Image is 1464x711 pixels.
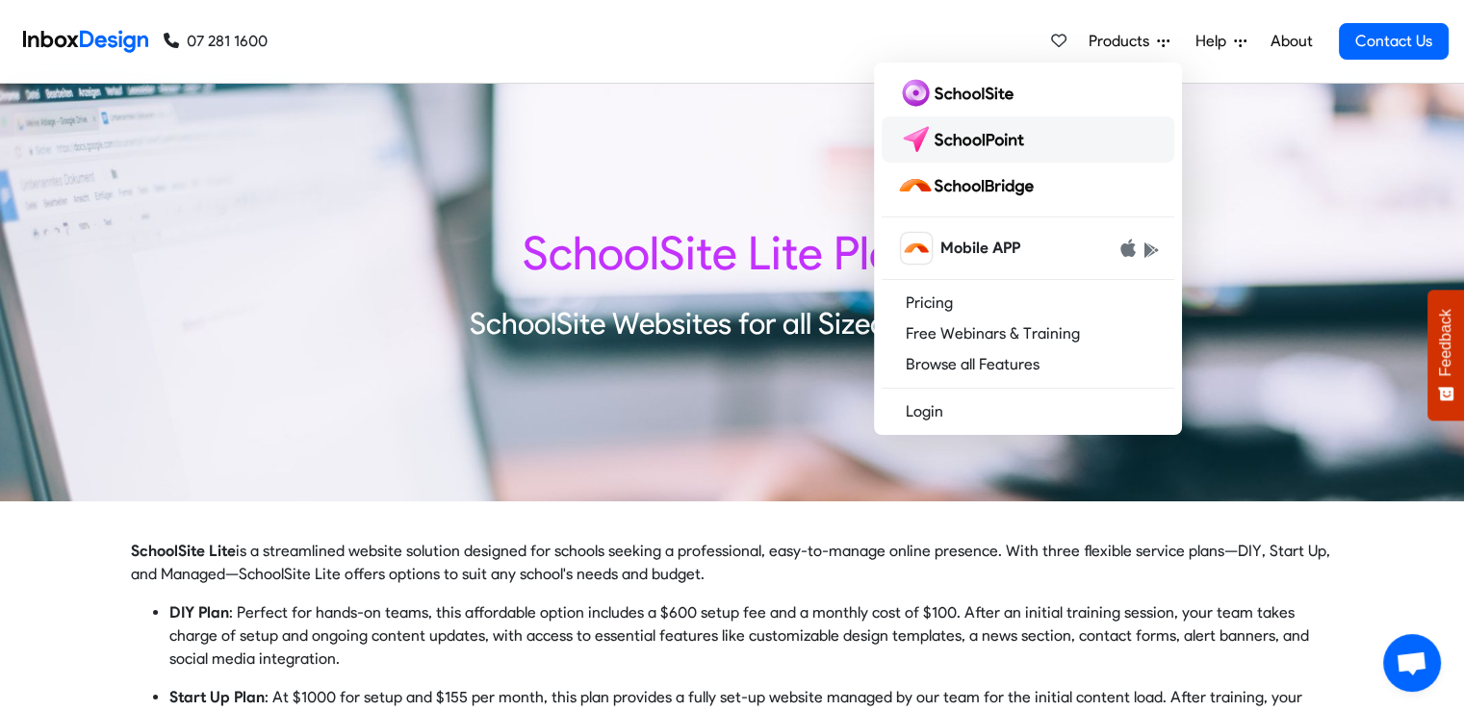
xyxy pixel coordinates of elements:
img: schoolbridge logo [897,170,1041,201]
p: SchoolSite Websites for all Sized Schools [146,305,1319,343]
strong: DIY Plan [169,603,229,622]
span: Mobile APP [939,237,1019,260]
img: schoolbridge icon [901,233,932,264]
a: Help [1188,22,1254,61]
div: Open chat [1383,634,1441,692]
strong: SchoolSite Lite [131,542,236,560]
img: schoolpoint logo [897,124,1033,155]
strong: Start Up Plan [169,688,265,706]
p: : Perfect for hands-on teams, this affordable option includes a $600 setup fee and a monthly cost... [169,601,1334,671]
a: Contact Us [1339,23,1449,60]
span: Products [1089,30,1157,53]
a: Login [882,396,1174,427]
a: 07 281 1600 [164,30,268,53]
button: Feedback - Show survey [1427,290,1464,420]
a: Products [1081,22,1177,61]
div: Products [874,63,1182,435]
a: Browse all Features [882,349,1174,380]
a: schoolbridge icon Mobile APP [882,225,1174,271]
a: Free Webinars & Training [882,318,1174,349]
span: Help [1195,30,1234,53]
a: About [1265,22,1318,61]
img: schoolsite logo [897,78,1021,109]
heading: SchoolSite Lite Plans [146,226,1319,282]
p: is a streamlined website solution designed for schools seeking a professional, easy-to-manage onl... [131,540,1334,586]
span: Feedback [1437,309,1454,376]
a: Pricing [882,288,1174,318]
